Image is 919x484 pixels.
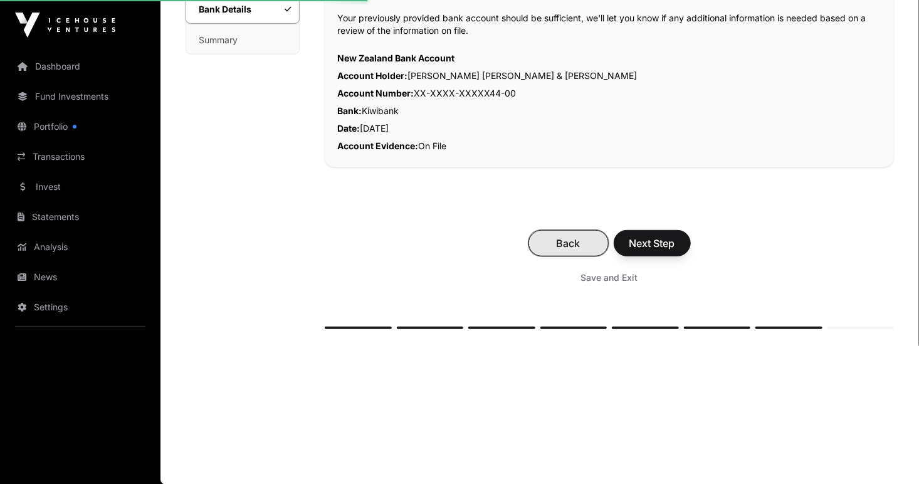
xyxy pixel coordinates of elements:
a: Fund Investments [10,83,150,110]
iframe: Chat Widget [856,424,919,484]
a: Transactions [10,143,150,171]
p: New Zealand Bank Account [337,50,881,67]
a: Analysis [10,233,150,261]
span: Account Holder: [337,70,407,81]
span: Account Number: [337,88,414,98]
p: On File [337,137,881,155]
a: Statements [10,203,150,231]
span: Back [544,236,593,251]
span: Date: [337,123,360,134]
a: Portfolio [10,113,150,140]
a: Settings [10,293,150,321]
span: Next Step [629,236,675,251]
img: Icehouse Ventures Logo [15,13,115,38]
button: Next Step [614,230,691,256]
p: Kiwibank [337,102,881,120]
button: Save and Exit [566,266,653,289]
a: Invest [10,173,150,201]
a: News [10,263,150,291]
p: Your previously provided bank account should be sufficient, we'll let you know if any additional ... [337,12,881,37]
p: [DATE] [337,120,881,137]
span: Bank: [337,105,362,116]
p: [PERSON_NAME] [PERSON_NAME] & [PERSON_NAME] [337,67,881,85]
a: Summary [186,26,299,54]
span: Account Evidence: [337,140,418,151]
button: Back [528,230,609,256]
span: Save and Exit [581,271,638,284]
a: Dashboard [10,53,150,80]
p: XX-XXXX-XXXXX44-00 [337,85,881,102]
